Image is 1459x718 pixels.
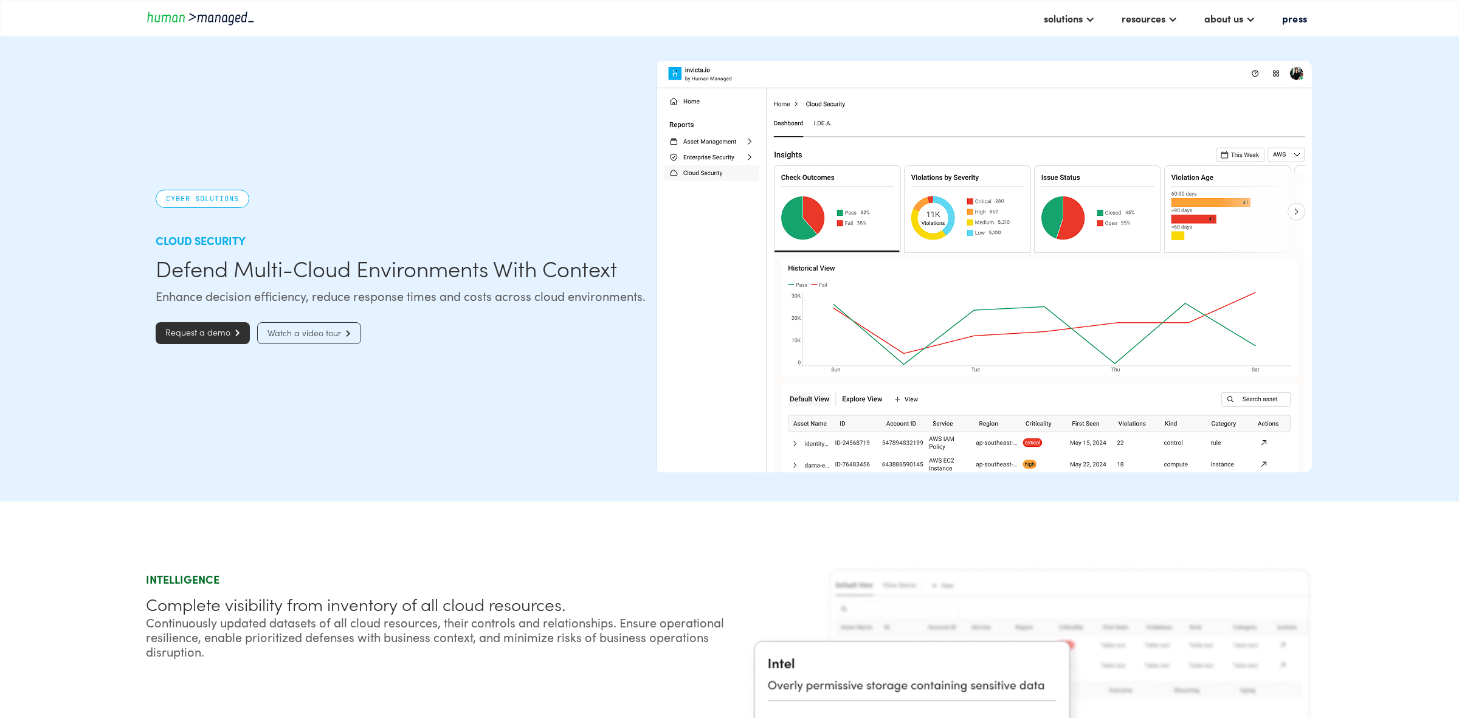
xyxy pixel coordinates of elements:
span:  [230,329,240,337]
div: about us [1204,11,1243,26]
a: Watch a video tour [257,322,361,344]
div: Continuously updated datasets of all cloud resources, their controls and relationships. Ensure op... [146,615,725,658]
a: press [1276,8,1313,29]
div: resources [1122,11,1165,26]
div: solutions [1038,8,1101,29]
a: home [146,10,255,26]
div: about us [1198,8,1261,29]
div: Complete visibility from inventory of all cloud resources. [146,593,725,615]
div: solutions [1044,11,1083,26]
span:  [341,330,351,337]
div: Cloud Security [156,233,646,248]
h4: Intelligence [146,572,725,587]
div: Cyber Solutions [156,190,249,208]
div: Enhance decision efficiency, reduce response times and costs across cloud environments. [156,288,646,303]
h1: Defend Multi-Cloud Environments With Context [156,255,646,281]
a: Request a demo [156,322,250,344]
div: resources [1116,8,1184,29]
